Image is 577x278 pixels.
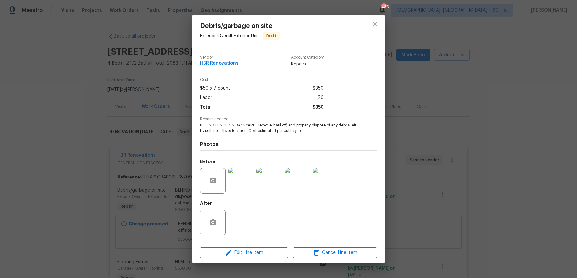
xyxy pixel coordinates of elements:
[200,141,377,148] h4: Photos
[367,17,383,32] button: close
[313,103,324,112] span: $350
[202,249,286,257] span: Edit Line Item
[200,84,230,93] span: $50 x 7 count
[200,201,212,206] h5: After
[200,160,215,164] h5: Before
[381,4,386,10] div: 483
[291,56,324,60] span: Account Category
[318,93,324,102] span: $0
[200,78,324,82] span: Cost
[200,123,359,134] span: BEHIND FENCE ON BACKYARD Remove, haul off, and properly dispose of any debris left by seller to o...
[313,84,324,93] span: $350
[200,247,288,258] button: Edit Line Item
[200,61,238,66] span: HBR Renovations
[200,117,377,121] span: Repairs needed
[200,34,259,38] span: Exterior Overall - Exterior Unit
[200,22,280,30] span: Debris/garbage on site
[295,249,375,257] span: Cancel Line Item
[200,93,212,102] span: Labor
[200,103,212,112] span: Total
[293,247,377,258] button: Cancel Line Item
[264,33,279,39] span: Draft
[200,56,238,60] span: Vendor
[291,61,324,67] span: Repairs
